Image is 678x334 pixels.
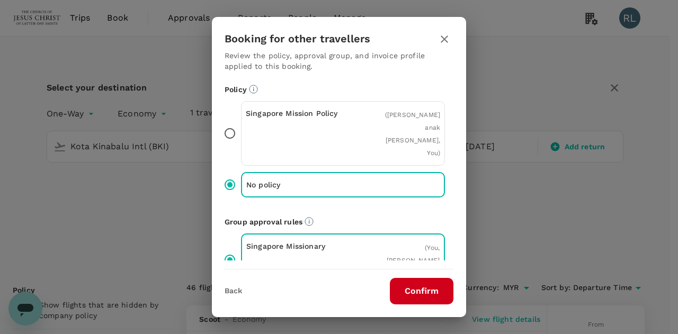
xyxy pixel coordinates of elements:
[390,278,453,304] button: Confirm
[225,84,453,95] p: Policy
[246,108,343,119] p: Singapore Mission Policy
[225,287,242,295] button: Back
[225,33,370,45] h3: Booking for other travellers
[225,50,453,71] p: Review the policy, approval group, and invoice profile applied to this booking.
[385,111,440,157] span: ( [PERSON_NAME] anak [PERSON_NAME], You )
[246,179,343,190] p: No policy
[249,85,258,94] svg: Booking restrictions are based on the selected travel policy.
[246,241,343,251] p: Singapore Missionary
[305,217,314,226] svg: Default approvers or custom approval rules (if available) are based on the user group.
[225,216,453,227] p: Group approval rules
